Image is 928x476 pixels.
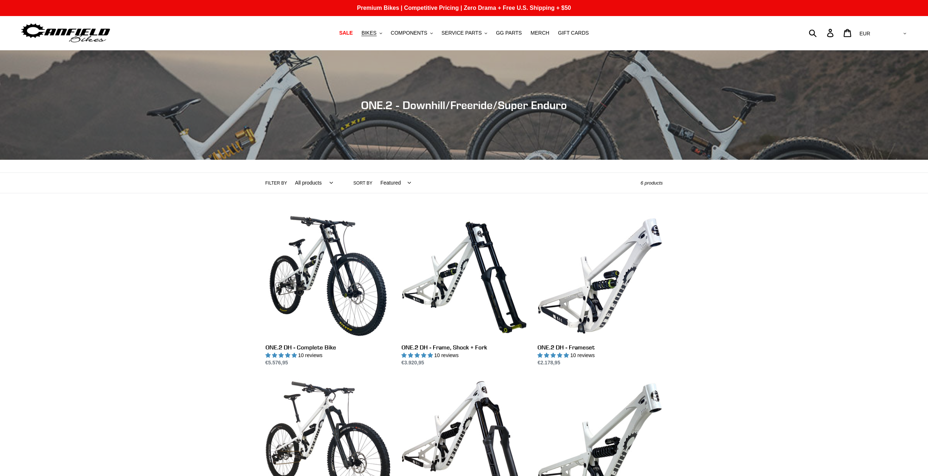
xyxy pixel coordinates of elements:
a: SALE [335,28,356,38]
span: MERCH [531,30,549,36]
span: 6 products [641,180,663,186]
label: Filter by [265,180,287,186]
a: MERCH [527,28,553,38]
span: COMPONENTS [391,30,427,36]
input: Search [813,25,831,41]
button: COMPONENTS [387,28,436,38]
span: GIFT CARDS [558,30,589,36]
a: GG PARTS [492,28,525,38]
button: BIKES [358,28,385,38]
span: BIKES [361,30,376,36]
span: GG PARTS [496,30,522,36]
span: SALE [339,30,353,36]
span: SERVICE PARTS [442,30,482,36]
img: Canfield Bikes [20,22,111,44]
label: Sort by [353,180,372,186]
a: GIFT CARDS [554,28,593,38]
span: ONE.2 - Downhill/Freeride/Super Enduro [361,98,567,112]
button: SERVICE PARTS [438,28,491,38]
